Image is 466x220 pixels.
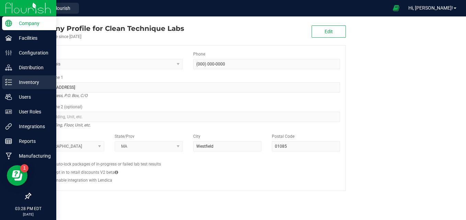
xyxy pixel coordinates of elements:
[36,112,340,122] input: Suite, Building, Unit, etc.
[30,23,184,34] div: Clean Technique Labs
[12,34,53,42] p: Facilities
[12,49,53,57] p: Configuration
[325,29,333,34] span: Edit
[5,49,12,56] inline-svg: Configuration
[193,141,261,151] input: City
[3,212,53,217] p: [DATE]
[12,137,53,145] p: Reports
[115,133,135,139] label: State/Prov
[272,141,340,151] input: Postal Code
[12,78,53,86] p: Inventory
[408,5,453,11] span: Hi, [PERSON_NAME]!
[3,206,53,212] p: 03:28 PM EDT
[193,133,200,139] label: City
[12,63,53,72] p: Distribution
[12,93,53,101] p: Users
[54,161,161,167] label: Auto-lock packages of in-progress or failed lab test results
[5,64,12,71] inline-svg: Distribution
[5,94,12,100] inline-svg: Users
[5,152,12,159] inline-svg: Manufacturing
[388,1,404,15] span: Open Ecommerce Menu
[5,35,12,41] inline-svg: Facilities
[193,59,340,69] input: (123) 456-7890
[36,91,88,100] i: Street address, P.O. Box, C/O
[5,20,12,27] inline-svg: Company
[312,25,346,38] button: Edit
[36,82,340,93] input: Address
[12,122,53,131] p: Integrations
[36,121,91,129] i: Suite, Building, Floor, Unit, etc.
[5,138,12,145] inline-svg: Reports
[5,108,12,115] inline-svg: User Roles
[5,79,12,86] inline-svg: Inventory
[12,152,53,160] p: Manufacturing
[54,177,112,183] label: Enable integration with Lendica
[36,104,82,110] label: Address Line 2 (optional)
[193,51,205,57] label: Phone
[7,165,27,186] iframe: Resource center
[30,34,184,40] div: Account active since [DATE]
[5,123,12,130] inline-svg: Integrations
[12,19,53,27] p: Company
[54,169,118,175] label: Opt in to retail discounts V2 beta
[272,133,294,139] label: Postal Code
[36,157,340,161] h2: Configs
[12,108,53,116] p: User Roles
[20,164,28,172] iframe: Resource center unread badge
